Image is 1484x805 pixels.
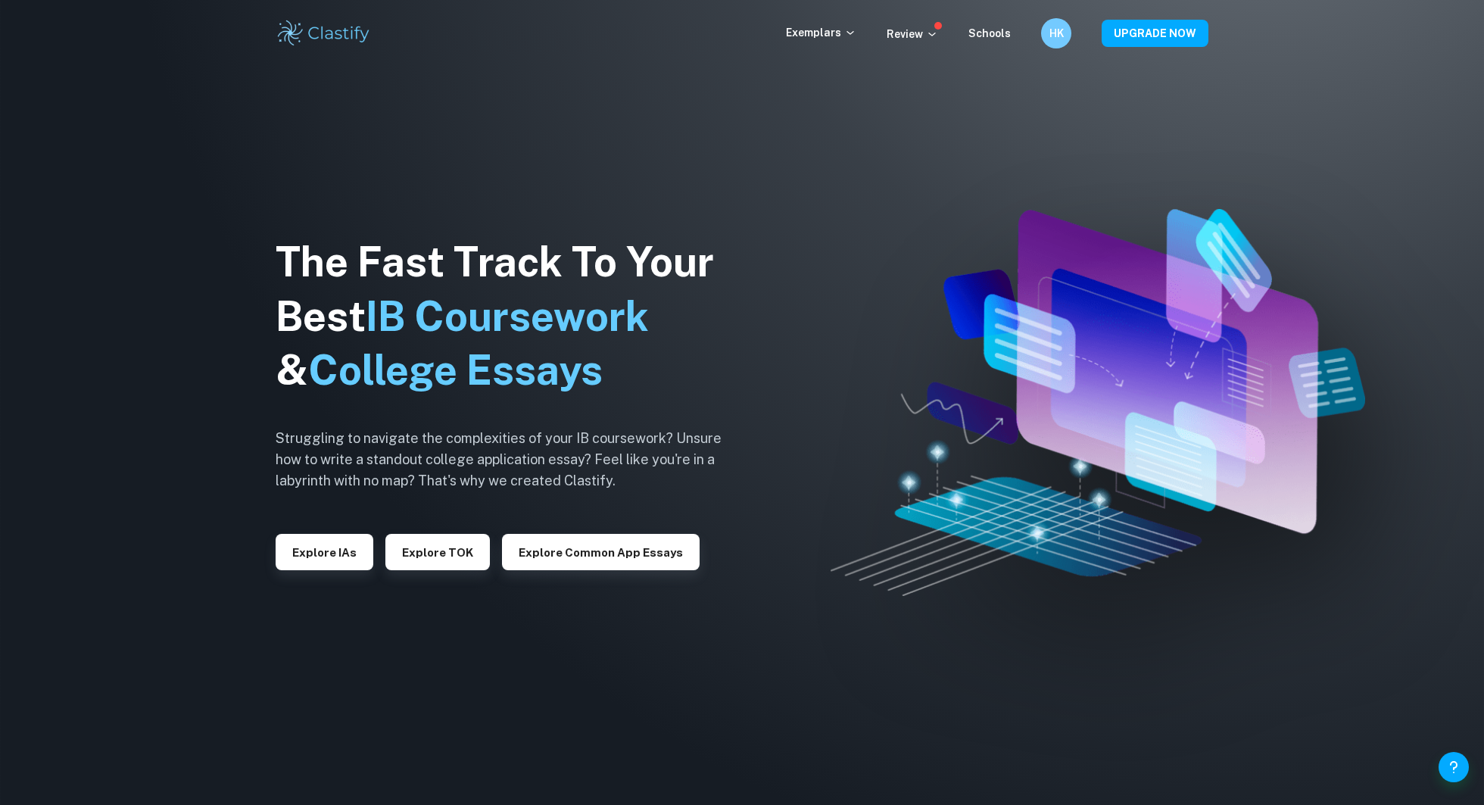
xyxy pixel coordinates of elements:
[1439,752,1469,782] button: Help and Feedback
[276,544,373,559] a: Explore IAs
[502,534,700,570] button: Explore Common App essays
[366,292,649,340] span: IB Coursework
[276,534,373,570] button: Explore IAs
[276,428,745,491] h6: Struggling to navigate the complexities of your IB coursework? Unsure how to write a standout col...
[308,346,603,394] span: College Essays
[786,24,856,41] p: Exemplars
[502,544,700,559] a: Explore Common App essays
[385,534,490,570] button: Explore TOK
[1041,18,1071,48] button: HK
[385,544,490,559] a: Explore TOK
[1048,25,1065,42] h6: HK
[887,26,938,42] p: Review
[276,18,372,48] img: Clastify logo
[1102,20,1208,47] button: UPGRADE NOW
[276,235,745,398] h1: The Fast Track To Your Best &
[968,27,1011,39] a: Schools
[831,209,1365,595] img: Clastify hero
